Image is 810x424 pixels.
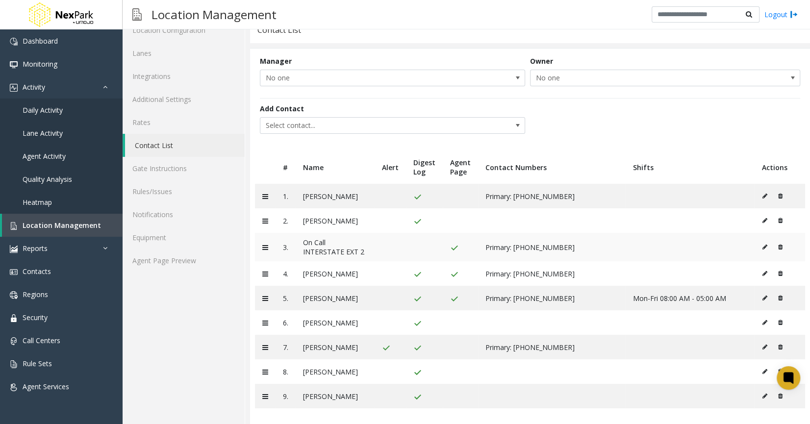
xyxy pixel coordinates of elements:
[485,294,575,303] span: Primary: [PHONE_NUMBER]
[10,337,18,345] img: 'icon'
[123,180,245,203] a: Rules/Issues
[633,294,726,303] span: Mon-Fri 08:00 AM - 05:00 AM
[123,203,245,226] a: Notifications
[276,310,296,335] td: 6.
[257,24,301,36] div: Contact List
[260,118,472,133] span: Select contact...
[450,295,458,303] img: check
[23,359,52,368] span: Rule Sets
[406,150,443,184] th: Digest Log
[147,2,281,26] h3: Location Management
[296,150,375,184] th: Name
[296,335,375,359] td: [PERSON_NAME]
[485,343,575,352] span: Primary: [PHONE_NUMBER]
[125,134,245,157] a: Contact List
[23,175,72,184] span: Quality Analysis
[413,193,422,201] img: check
[123,65,245,88] a: Integrations
[276,384,296,408] td: 9.
[276,261,296,286] td: 4.
[382,344,390,352] img: check
[23,105,63,115] span: Daily Activity
[276,286,296,310] td: 5.
[23,336,60,345] span: Call Centers
[260,70,472,86] span: No one
[23,36,58,46] span: Dashboard
[10,84,18,92] img: 'icon'
[485,192,575,201] span: Primary: [PHONE_NUMBER]
[531,70,746,86] span: No one
[132,2,142,26] img: pageIcon
[296,261,375,286] td: [PERSON_NAME]
[450,244,458,252] img: check
[485,269,575,278] span: Primary: [PHONE_NUMBER]
[23,382,69,391] span: Agent Services
[276,335,296,359] td: 7.
[23,244,48,253] span: Reports
[123,111,245,134] a: Rates
[790,9,798,20] img: logout
[23,82,45,92] span: Activity
[296,208,375,233] td: [PERSON_NAME]
[276,150,296,184] th: #
[123,88,245,111] a: Additional Settings
[10,38,18,46] img: 'icon'
[10,314,18,322] img: 'icon'
[296,286,375,310] td: [PERSON_NAME]
[23,59,57,69] span: Monitoring
[23,151,66,161] span: Agent Activity
[123,42,245,65] a: Lanes
[2,214,123,237] a: Location Management
[375,150,406,184] th: Alert
[764,9,798,20] a: Logout
[23,128,63,138] span: Lane Activity
[276,184,296,208] td: 1.
[123,249,245,272] a: Agent Page Preview
[296,310,375,335] td: [PERSON_NAME]
[276,233,296,261] td: 3.
[413,271,422,278] img: check
[413,295,422,303] img: check
[443,150,478,184] th: Agent Page
[23,198,52,207] span: Heatmap
[413,393,422,401] img: check
[754,150,805,184] th: Actions
[413,218,422,225] img: check
[276,359,296,384] td: 8.
[10,268,18,276] img: 'icon'
[260,103,304,114] label: Add Contact
[276,208,296,233] td: 2.
[478,150,626,184] th: Contact Numbers
[413,369,422,376] img: check
[296,184,375,208] td: [PERSON_NAME]
[23,290,48,299] span: Regions
[625,150,754,184] th: Shifts
[296,384,375,408] td: [PERSON_NAME]
[123,19,245,42] a: Location Configuration
[10,383,18,391] img: 'icon'
[485,243,575,252] span: Primary: [PHONE_NUMBER]
[296,359,375,384] td: [PERSON_NAME]
[23,313,48,322] span: Security
[23,221,101,230] span: Location Management
[413,344,422,352] img: check
[450,271,458,278] img: check
[530,56,553,66] label: Owner
[10,61,18,69] img: 'icon'
[10,360,18,368] img: 'icon'
[260,56,292,66] label: Manager
[296,233,375,261] td: On Call INTERSTATE EXT 2
[23,267,51,276] span: Contacts
[123,226,245,249] a: Equipment
[530,70,800,86] span: NO DATA FOUND
[413,320,422,327] img: check
[10,291,18,299] img: 'icon'
[10,222,18,230] img: 'icon'
[10,245,18,253] img: 'icon'
[123,157,245,180] a: Gate Instructions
